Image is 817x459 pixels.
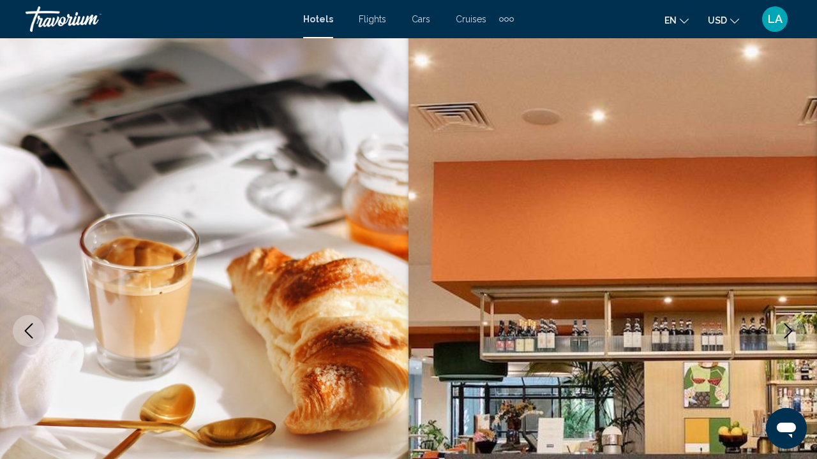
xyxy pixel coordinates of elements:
span: en [664,15,677,25]
button: Change currency [708,11,739,29]
a: Flights [359,14,386,24]
span: LA [768,13,783,25]
button: Next image [772,315,804,347]
a: Cars [412,14,430,24]
button: User Menu [758,6,791,33]
button: Extra navigation items [499,9,514,29]
a: Travorium [26,6,290,32]
button: Previous image [13,315,45,347]
span: USD [708,15,727,25]
button: Change language [664,11,689,29]
iframe: Button to launch messaging window [766,408,807,449]
a: Cruises [456,14,486,24]
a: Hotels [303,14,333,24]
